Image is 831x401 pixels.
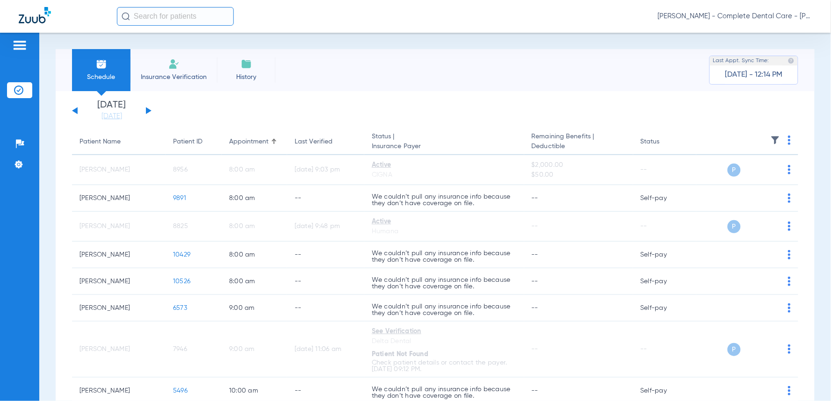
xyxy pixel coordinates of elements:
[524,129,633,155] th: Remaining Benefits |
[224,72,268,82] span: History
[287,268,364,295] td: --
[372,303,517,316] p: We couldn’t pull any insurance info because they don’t have coverage on file.
[372,351,428,358] span: Patient Not Found
[372,227,517,236] div: Humana
[784,356,831,401] iframe: Chat Widget
[12,40,27,51] img: hamburger-icon
[372,160,517,170] div: Active
[633,242,696,268] td: Self-pay
[222,295,287,322] td: 9:00 AM
[222,242,287,268] td: 8:00 AM
[117,7,234,26] input: Search for patients
[295,137,332,147] div: Last Verified
[372,193,517,207] p: We couldn’t pull any insurance info because they don’t have coverage on file.
[372,217,517,227] div: Active
[788,303,791,313] img: group-dot-blue.svg
[79,72,123,82] span: Schedule
[173,137,202,147] div: Patient ID
[229,137,280,147] div: Appointment
[788,57,795,64] img: last sync help info
[788,344,791,354] img: group-dot-blue.svg
[287,155,364,185] td: [DATE] 9:03 PM
[173,166,188,173] span: 8956
[372,250,517,263] p: We couldn’t pull any insurance info because they don’t have coverage on file.
[96,58,107,70] img: Schedule
[287,295,364,322] td: --
[72,242,166,268] td: [PERSON_NAME]
[222,185,287,212] td: 8:00 AM
[633,295,696,322] td: Self-pay
[633,212,696,242] td: --
[728,164,741,177] span: P
[72,212,166,242] td: [PERSON_NAME]
[532,195,539,201] span: --
[658,12,812,21] span: [PERSON_NAME] - Complete Dental Care - [PERSON_NAME] [PERSON_NAME], DDS, [GEOGRAPHIC_DATA]
[222,155,287,185] td: 8:00 AM
[728,343,741,356] span: P
[372,277,517,290] p: We couldn’t pull any insurance info because they don’t have coverage on file.
[788,136,791,145] img: group-dot-blue.svg
[84,112,140,121] a: [DATE]
[287,185,364,212] td: --
[364,129,524,155] th: Status |
[713,56,769,65] span: Last Appt. Sync Time:
[287,322,364,378] td: [DATE] 11:06 AM
[173,251,190,258] span: 10429
[372,386,517,399] p: We couldn’t pull any insurance info because they don’t have coverage on file.
[532,251,539,258] span: --
[173,137,214,147] div: Patient ID
[173,278,190,285] span: 10526
[295,137,357,147] div: Last Verified
[532,387,539,394] span: --
[788,222,791,231] img: group-dot-blue.svg
[372,142,517,151] span: Insurance Payer
[241,58,252,70] img: History
[79,137,158,147] div: Patient Name
[532,305,539,311] span: --
[372,337,517,346] div: Delta Dental
[633,129,696,155] th: Status
[788,165,791,174] img: group-dot-blue.svg
[633,322,696,378] td: --
[72,185,166,212] td: [PERSON_NAME]
[372,359,517,372] p: Check patient details or contact the payer. [DATE] 09:12 PM.
[72,322,166,378] td: [PERSON_NAME]
[168,58,180,70] img: Manual Insurance Verification
[173,346,187,352] span: 7946
[79,137,121,147] div: Patient Name
[84,100,140,121] li: [DATE]
[173,223,188,229] span: 8825
[122,12,130,21] img: Search Icon
[725,70,783,79] span: [DATE] - 12:14 PM
[788,193,791,203] img: group-dot-blue.svg
[222,268,287,295] td: 8:00 AM
[532,160,626,170] span: $2,000.00
[788,250,791,259] img: group-dot-blue.svg
[287,212,364,242] td: [DATE] 9:48 PM
[532,278,539,285] span: --
[532,170,626,180] span: $50.00
[137,72,210,82] span: Insurance Verification
[19,7,51,23] img: Zuub Logo
[532,223,539,229] span: --
[372,327,517,337] div: See Verification
[173,387,188,394] span: 5496
[173,195,186,201] span: 9891
[72,155,166,185] td: [PERSON_NAME]
[771,136,780,145] img: filter.svg
[72,295,166,322] td: [PERSON_NAME]
[287,242,364,268] td: --
[633,185,696,212] td: Self-pay
[173,305,187,311] span: 6573
[222,322,287,378] td: 9:00 AM
[532,142,626,151] span: Deductible
[633,268,696,295] td: Self-pay
[532,346,539,352] span: --
[788,277,791,286] img: group-dot-blue.svg
[728,220,741,233] span: P
[222,212,287,242] td: 8:00 AM
[372,170,517,180] div: CIGNA
[229,137,268,147] div: Appointment
[72,268,166,295] td: [PERSON_NAME]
